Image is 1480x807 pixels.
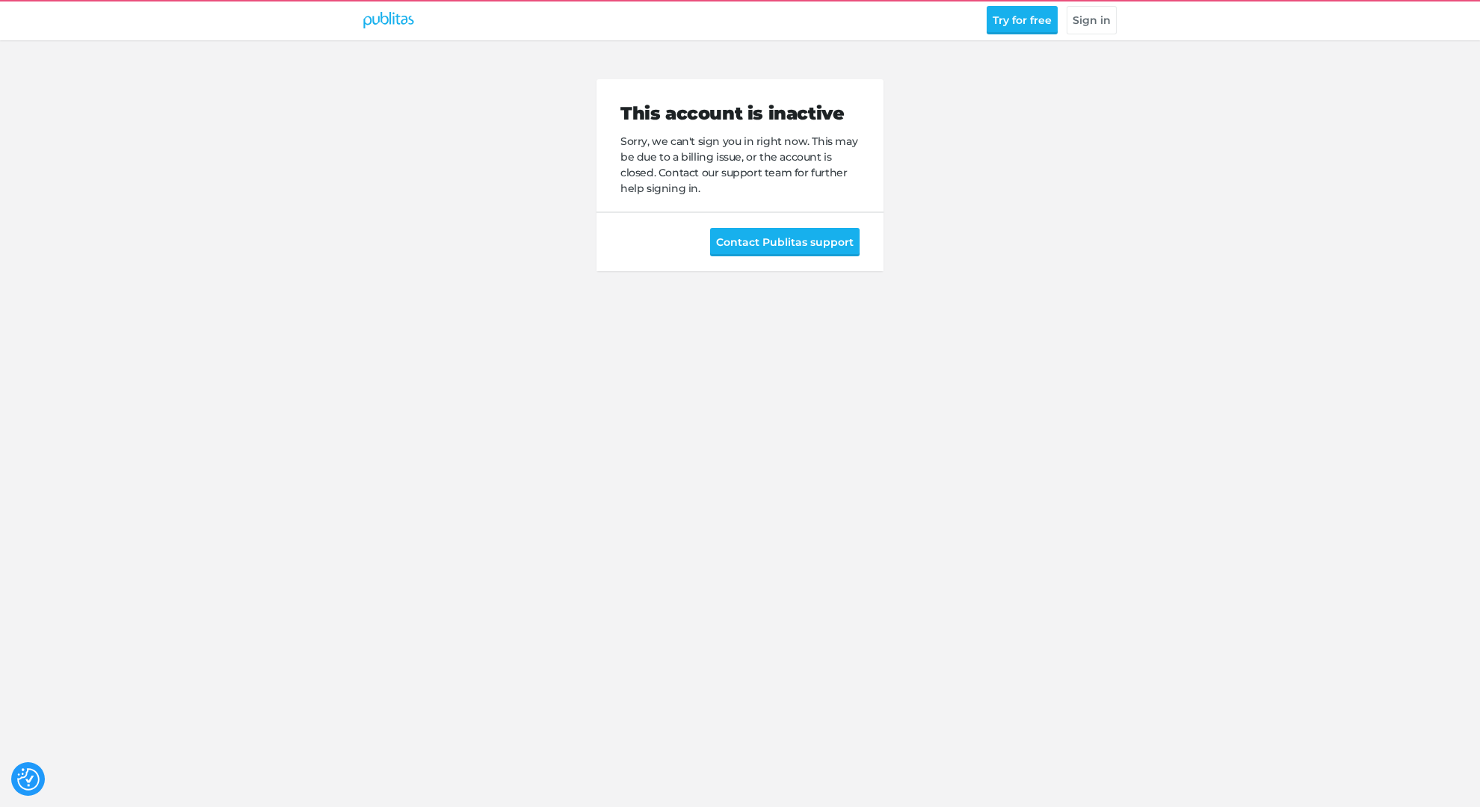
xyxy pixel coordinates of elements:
[987,6,1058,34] button: Try for free
[1067,6,1117,34] button: Sign in
[620,103,860,125] h2: This account is inactive
[710,228,860,256] button: Contact Publitas support
[17,768,40,791] img: Revisit consent button
[620,134,860,197] p: Sorry, we can't sign you in right now. This may be due to a billing issue, or the account is clos...
[17,768,40,791] button: Cookie Settings
[710,234,860,247] a: Contact Publitas support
